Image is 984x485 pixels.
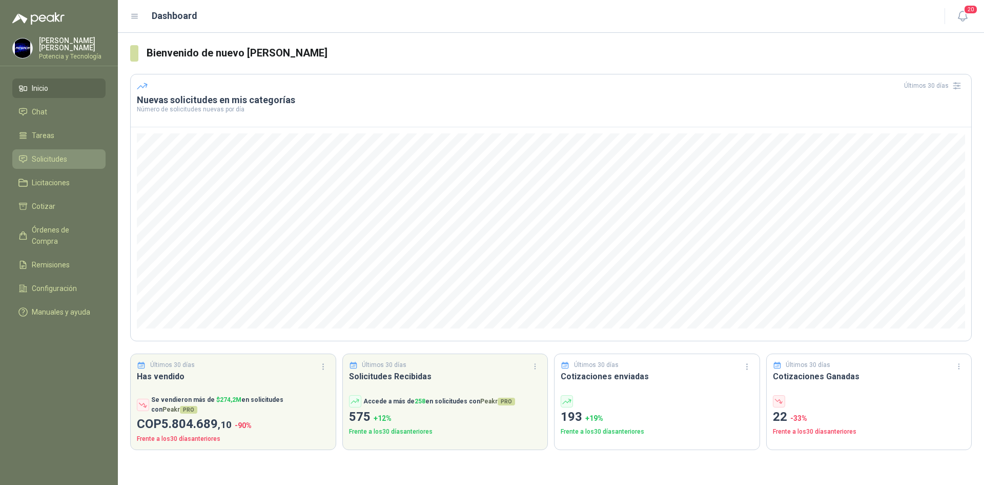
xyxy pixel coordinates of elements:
a: Manuales y ayuda [12,302,106,322]
h1: Dashboard [152,9,197,23]
a: Chat [12,102,106,122]
span: PRO [180,406,197,414]
a: Remisiones [12,255,106,275]
a: Licitaciones [12,173,106,192]
p: Número de solicitudes nuevas por día [137,106,965,112]
a: Cotizar [12,197,106,216]
span: -90 % [235,421,252,430]
a: Configuración [12,279,106,298]
span: Peakr [162,406,197,413]
h3: Cotizaciones Ganadas [773,370,966,383]
a: Tareas [12,126,106,145]
span: Manuales y ayuda [32,306,90,318]
div: Últimos 30 días [904,77,965,94]
span: Configuración [32,283,77,294]
h3: Bienvenido de nuevo [PERSON_NAME] [147,45,972,61]
p: [PERSON_NAME] [PERSON_NAME] [39,37,106,51]
p: Últimos 30 días [574,360,619,370]
span: Chat [32,106,47,118]
span: Órdenes de Compra [32,224,96,247]
span: + 12 % [374,414,392,422]
span: + 19 % [585,414,603,422]
p: Se vendieron más de en solicitudes con [151,395,330,415]
button: 20 [953,7,972,26]
a: Órdenes de Compra [12,220,106,251]
span: 5.804.689 [161,417,232,431]
h3: Solicitudes Recibidas [349,370,542,383]
p: Últimos 30 días [150,360,195,370]
p: COP [137,415,330,434]
span: Remisiones [32,259,70,270]
span: PRO [498,398,515,405]
span: $ 274,2M [216,396,241,403]
span: Cotizar [32,201,55,212]
p: 193 [561,408,753,427]
p: 575 [349,408,542,427]
p: Frente a los 30 días anteriores [137,434,330,444]
span: -33 % [790,414,807,422]
p: Accede a más de en solicitudes con [363,397,515,406]
span: Inicio [32,83,48,94]
a: Inicio [12,79,106,98]
span: Licitaciones [32,177,70,188]
span: Peakr [480,398,515,405]
h3: Has vendido [137,370,330,383]
p: Frente a los 30 días anteriores [349,427,542,437]
a: Solicitudes [12,149,106,169]
span: Tareas [32,130,54,141]
p: Últimos 30 días [786,360,830,370]
p: Potencia y Tecnología [39,53,106,60]
p: 22 [773,408,966,427]
span: 20 [963,5,978,14]
h3: Cotizaciones enviadas [561,370,753,383]
img: Company Logo [13,38,32,58]
p: Frente a los 30 días anteriores [773,427,966,437]
h3: Nuevas solicitudes en mis categorías [137,94,965,106]
p: Últimos 30 días [362,360,406,370]
span: ,10 [218,419,232,431]
span: Solicitudes [32,153,67,165]
span: 258 [415,398,425,405]
p: Frente a los 30 días anteriores [561,427,753,437]
img: Logo peakr [12,12,65,25]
